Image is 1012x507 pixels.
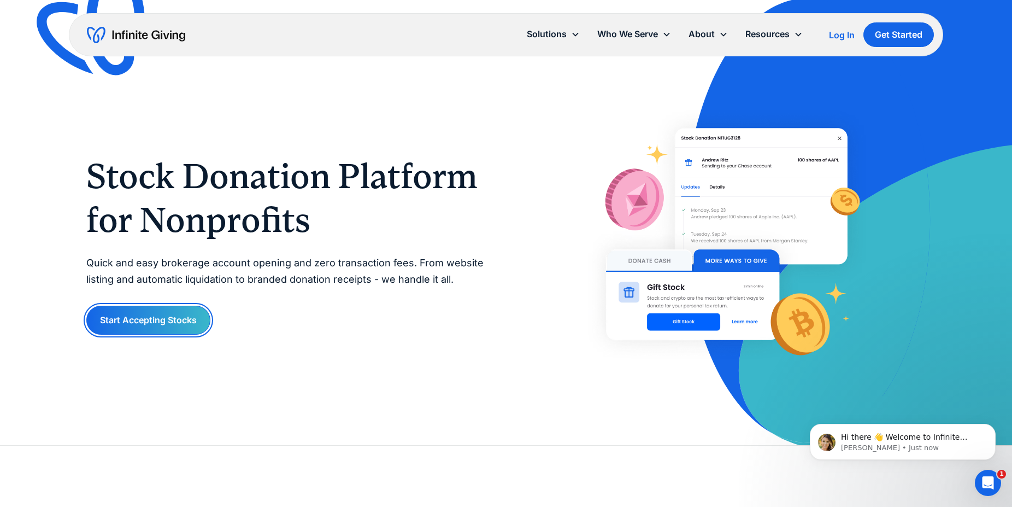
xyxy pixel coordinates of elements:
[527,27,567,42] div: Solutions
[689,27,715,42] div: About
[793,401,1012,477] iframe: Intercom notifications message
[863,22,934,47] a: Get Started
[583,105,871,384] img: With Infinite Giving’s stock donation platform, it’s easy for donors to give stock to your nonpro...
[829,28,855,42] a: Log In
[589,22,680,46] div: Who We Serve
[518,22,589,46] div: Solutions
[737,22,811,46] div: Resources
[745,27,790,42] div: Resources
[86,255,484,288] p: Quick and easy brokerage account opening and zero transaction fees. From website listing and auto...
[680,22,737,46] div: About
[86,306,210,335] a: Start Accepting Stocks
[829,31,855,39] div: Log In
[87,26,185,44] a: home
[975,470,1001,496] iframe: Intercom live chat
[86,154,484,242] h1: Stock Donation Platform for Nonprofits
[997,470,1006,479] span: 1
[597,27,658,42] div: Who We Serve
